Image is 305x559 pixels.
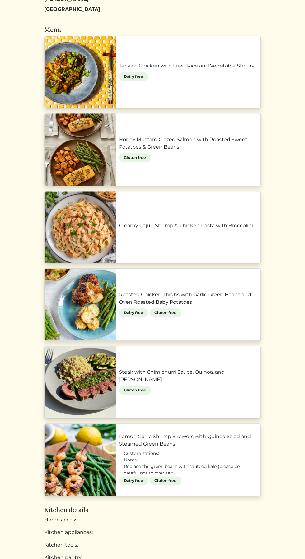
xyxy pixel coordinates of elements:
div: Home access: [44,516,261,524]
div: Kitchen tools: [44,541,261,548]
a: Roasted Chicken Thighs with Garlic Green Beans and Oven Roasted Baby Potatoes [119,291,258,306]
a: Honey Mustard Glazed Salmon with Roasted Sweet Potatoes & Green Beans [119,136,258,151]
h5: Menu [44,26,261,33]
a: Steak with Chimichurri Sauce, Quinoa, and [PERSON_NAME] [119,368,258,383]
a: Creamy Cajun Shrimp & Chicken Pasta with Broccolini [119,222,258,229]
a: Teriyaki Chicken with Fried Rice and Vegetable Stir Fry [119,62,258,70]
h5: Kitchen details [44,506,261,514]
strong: [GEOGRAPHIC_DATA] [44,6,100,12]
a: Lemon Garlic Shrimp Skewers with Quinoa Salad and Steamed Green Beans [119,433,258,448]
div: Kitchen appliances: [44,529,261,536]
